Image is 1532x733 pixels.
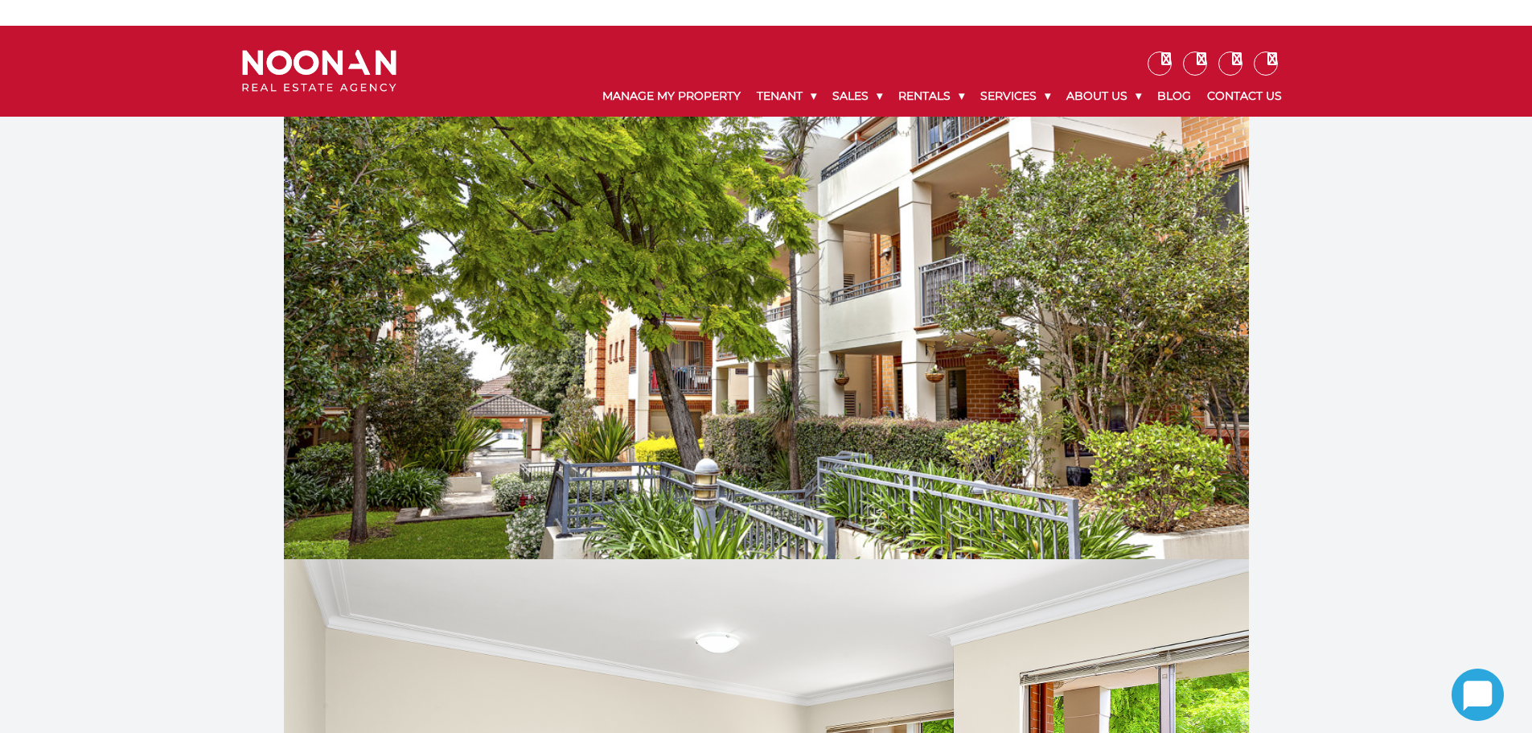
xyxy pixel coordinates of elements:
[972,76,1058,117] a: Services
[1199,76,1290,117] a: Contact Us
[1058,76,1149,117] a: About Us
[749,76,824,117] a: Tenant
[890,76,972,117] a: Rentals
[824,76,890,117] a: Sales
[1149,76,1199,117] a: Blog
[594,76,749,117] a: Manage My Property
[242,50,396,93] img: Noonan Real Estate Agency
